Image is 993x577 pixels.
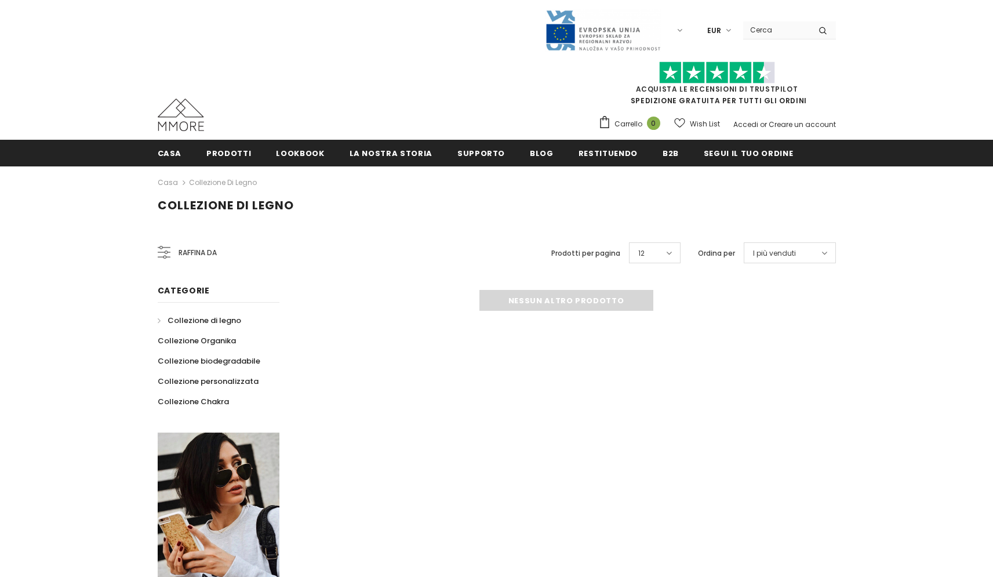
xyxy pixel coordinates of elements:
span: Wish List [690,118,720,130]
span: Raffina da [179,246,217,259]
a: Collezione di legno [189,177,257,187]
a: Accedi [733,119,758,129]
input: Search Site [743,21,810,38]
img: Javni Razpis [545,9,661,52]
a: Collezione personalizzata [158,371,259,391]
span: Carrello [614,118,642,130]
span: Casa [158,148,182,159]
span: La nostra storia [350,148,432,159]
a: Blog [530,140,554,166]
a: Carrello 0 [598,115,666,133]
a: Collezione Chakra [158,391,229,412]
span: Collezione biodegradabile [158,355,260,366]
span: SPEDIZIONE GRATUITA PER TUTTI GLI ORDINI [598,67,836,106]
span: Collezione di legno [168,315,241,326]
label: Prodotti per pagina [551,248,620,259]
span: Blog [530,148,554,159]
span: 0 [647,117,660,130]
a: Lookbook [276,140,324,166]
a: Collezione Organika [158,331,236,351]
span: Prodotti [206,148,251,159]
span: Collezione di legno [158,197,294,213]
span: 12 [638,248,645,259]
a: Creare un account [769,119,836,129]
a: Acquista le recensioni di TrustPilot [636,84,798,94]
span: Collezione Organika [158,335,236,346]
span: B2B [663,148,679,159]
a: Restituendo [579,140,638,166]
img: Fidati di Pilot Stars [659,61,775,84]
span: Collezione personalizzata [158,376,259,387]
span: Categorie [158,285,210,296]
a: B2B [663,140,679,166]
span: Lookbook [276,148,324,159]
img: Casi MMORE [158,99,204,131]
a: Casa [158,140,182,166]
a: Segui il tuo ordine [704,140,793,166]
span: Restituendo [579,148,638,159]
a: Prodotti [206,140,251,166]
a: La nostra storia [350,140,432,166]
a: Wish List [674,114,720,134]
span: I più venduti [753,248,796,259]
a: Casa [158,176,178,190]
a: Collezione di legno [158,310,241,331]
a: Collezione biodegradabile [158,351,260,371]
span: EUR [707,25,721,37]
span: Segui il tuo ordine [704,148,793,159]
a: Javni Razpis [545,25,661,35]
a: supporto [457,140,505,166]
span: or [760,119,767,129]
label: Ordina per [698,248,735,259]
span: supporto [457,148,505,159]
span: Collezione Chakra [158,396,229,407]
